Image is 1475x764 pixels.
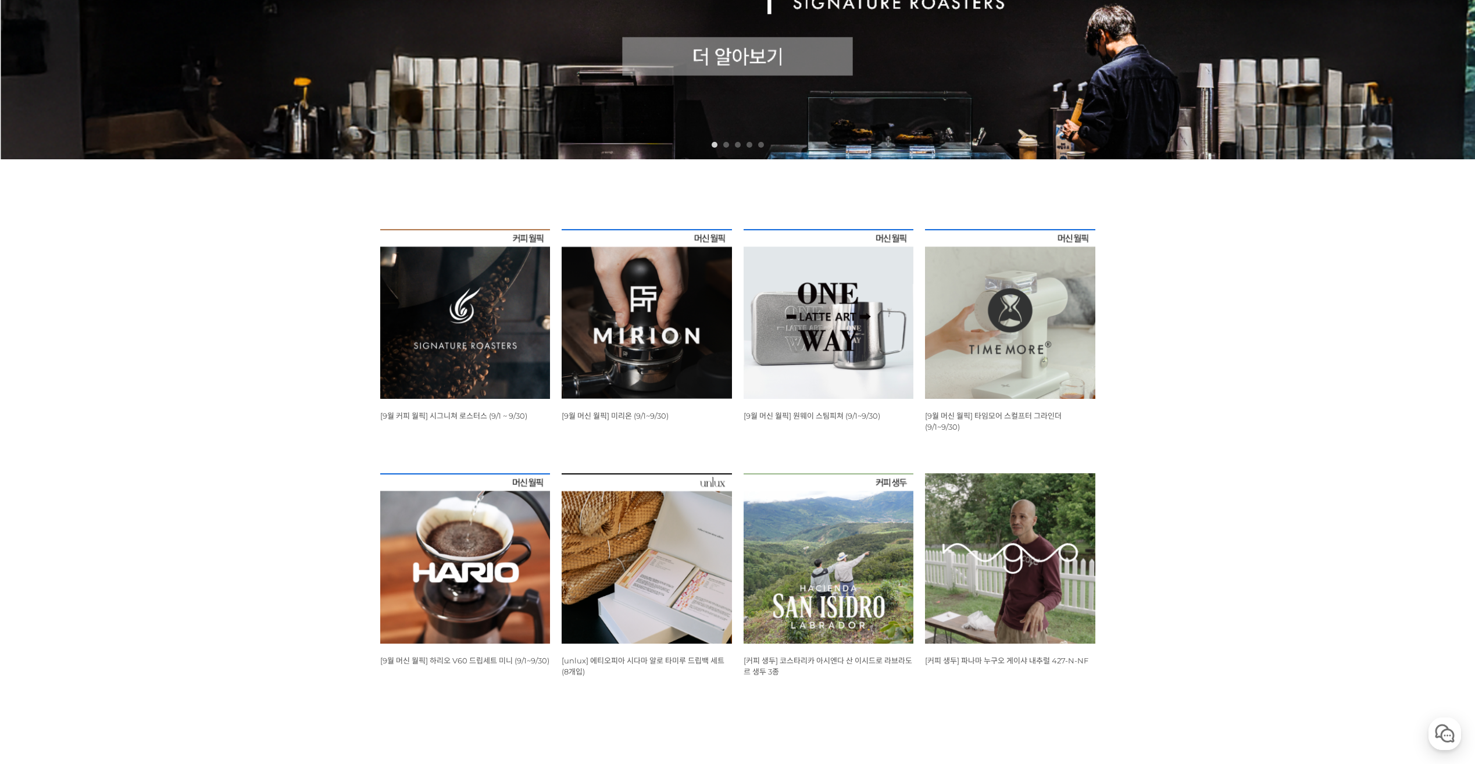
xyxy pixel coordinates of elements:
a: 4 [747,142,752,148]
a: 대화 [77,369,150,398]
a: 1 [712,142,717,148]
span: 홈 [37,386,44,395]
a: 설정 [150,369,223,398]
img: 9월 머신 월픽 원웨이 스팀피쳐 [744,229,914,399]
a: [unlux] 에티오피아 시다마 알로 타미루 드립백 세트 (8개입) [562,656,724,676]
a: [9월 머신 월픽] 하리오 V60 드립세트 미니 (9/1~9/30) [380,656,549,665]
img: 9월 머신 월픽 미리온 [562,229,732,399]
img: 파나마 누구오 게이샤 내추럴 427-N-NF [925,473,1095,644]
a: 3 [735,142,741,148]
a: 5 [758,142,764,148]
a: [커피 생두] 파나마 누구오 게이샤 내추럴 427-N-NF [925,656,1088,665]
span: 대화 [106,387,120,396]
a: [9월 머신 월픽] 타임모어 스컬프터 그라인더 (9/1~9/30) [925,411,1062,431]
a: [9월 커피 월픽] 시그니쳐 로스터스 (9/1 ~ 9/30) [380,411,527,420]
a: 2 [723,142,729,148]
img: [unlux] 에티오피아 시다마 알로 타미루 드립백 세트 (8개입) [562,473,732,644]
a: 홈 [3,369,77,398]
a: [9월 머신 월픽] 원웨이 스팀피쳐 (9/1~9/30) [744,411,880,420]
img: 9월 머신 월픽 타임모어 스컬프터 [925,229,1095,399]
a: [커피 생두] 코스타리카 아시엔다 산 이시드로 라브라도르 생두 3종 [744,656,912,676]
img: 9월 머신 월픽 하리오 V60 드립세트 미니 [380,473,551,644]
span: 설정 [180,386,194,395]
a: [9월 머신 월픽] 미리온 (9/1~9/30) [562,411,669,420]
img: [9월 커피 월픽] 시그니쳐 로스터스 (9/1 ~ 9/30) [380,229,551,399]
img: 코스타리카 아시엔다 산 이시드로 라브라도르 [744,473,914,644]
